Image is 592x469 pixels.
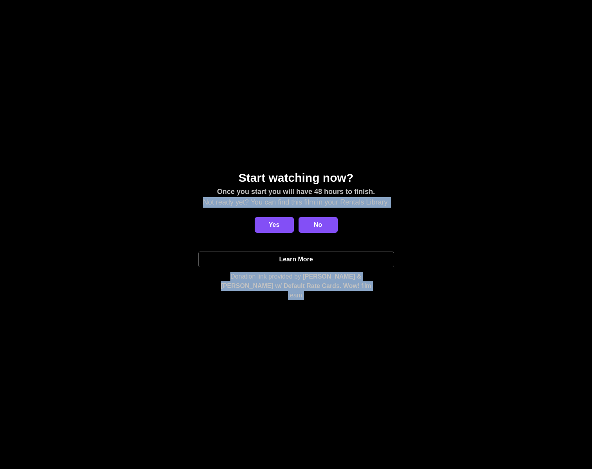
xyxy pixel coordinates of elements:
a: Learn More [198,252,394,267]
span: [PERSON_NAME] & [PERSON_NAME] w/ Default Rate Cards. Wow! [221,273,362,289]
p: Donation link provided by film team. [218,272,375,300]
p: Once you start you will have 48 hours to finish. [217,187,375,197]
p: Start watching now? [239,169,353,187]
a: Rentals Library. [340,198,389,206]
button: Yes [255,217,294,233]
p: Not ready yet? You can find this film in your [203,197,389,208]
a: No [299,217,338,233]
